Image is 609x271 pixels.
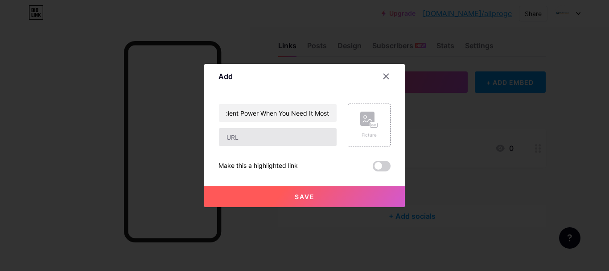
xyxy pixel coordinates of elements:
[218,161,298,171] div: Make this a highlighted link
[218,71,233,82] div: Add
[360,132,378,138] div: Picture
[219,128,337,146] input: URL
[219,104,337,122] input: Title
[204,186,405,207] button: Save
[295,193,315,200] span: Save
